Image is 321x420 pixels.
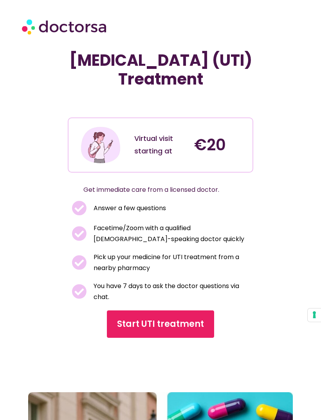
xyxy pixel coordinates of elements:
p: Get immediate care from a licensed doctor. [68,184,234,195]
span: You have 7 days to ask the doctor questions via chat. [92,281,249,303]
iframe: Customer reviews powered by Trustpilot [72,100,249,110]
h4: €20 [194,135,246,154]
a: Start UTI treatment [107,310,214,338]
span: Pick up your medicine for UTI treatment from a nearby pharmacy [92,252,249,274]
div: Virtual visit starting at [134,132,186,157]
button: Your consent preferences for tracking technologies [308,308,321,322]
span: Answer a few questions [92,203,166,214]
span: Start UTI treatment [117,318,204,330]
img: Illustration depicting a young woman in a casual outfit, engaged with her smartphone. She has a p... [80,124,121,166]
h1: [MEDICAL_DATA] (UTI) Treatment [68,51,253,88]
span: Facetime/Zoom with a qualified [DEMOGRAPHIC_DATA]-speaking doctor quickly [92,223,249,245]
